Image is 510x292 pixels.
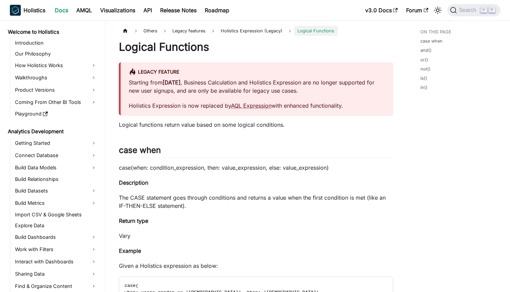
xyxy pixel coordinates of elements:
[24,6,45,14] b: Holistics
[13,38,99,48] a: Introduction
[96,5,139,16] a: Visualizations
[119,164,393,172] p: case(when: condition_expression, then: value_expression, else: value_expression)
[72,5,96,16] a: AMQL
[119,262,393,270] p: Given a Holistics expression as below:
[13,138,99,149] a: Getting Started
[420,47,432,53] a: and()
[140,26,161,36] span: Others
[13,97,99,108] a: Coming From Other BI Tools
[10,5,21,16] img: Holistics
[13,109,99,119] a: Playground
[489,7,495,13] kbd: K
[139,5,156,16] a: API
[361,5,402,16] a: v3.0 Docs
[10,5,45,16] a: HolisticsHolistics
[6,27,99,37] a: Welcome to Holistics
[13,150,99,161] a: Connect Database
[420,75,427,81] a: is()
[119,217,148,224] strong: Return type
[13,60,99,71] a: How Holistics Works
[294,26,338,36] span: Logical Functions
[420,84,428,91] a: in()
[231,102,272,109] a: AQL Expression
[119,247,141,254] strong: Example
[13,232,99,243] a: Build Dashboards
[13,162,99,173] a: Build Data Models
[51,5,72,16] a: Docs
[169,26,209,36] span: Legacy features
[119,40,393,54] h1: Logical Functions
[480,7,487,13] kbd: ⌘
[163,79,181,86] strong: [DATE]
[6,127,99,136] a: Analytics Development
[420,66,431,72] a: not()
[119,26,393,36] nav: Breadcrumbs
[13,198,99,209] a: Build Metrics
[13,185,99,196] a: Build Datasets
[13,174,99,184] a: Build Relationships
[13,281,99,292] a: Find & Organize Content
[119,232,393,240] p: Vary
[13,268,99,279] a: Sharing Data
[201,5,233,16] a: Roadmap
[432,5,443,16] button: Switch between dark and light mode (currently light mode)
[3,20,105,292] nav: Docs sidebar
[129,102,385,110] p: Holistics Expression is now replaced by with enhanced functionality.
[13,221,99,230] a: Explore Data
[13,72,99,83] a: Walkthroughs
[13,256,99,267] a: Interact with Dashboards
[457,7,480,13] span: Search
[420,57,428,63] a: or()
[13,84,99,95] a: Product Versions
[420,38,443,44] a: case when
[217,26,286,36] span: Holistics Expression (Legacy)
[125,283,139,288] span: case(
[13,210,99,219] a: Import CSV & Google Sheets
[119,194,393,210] p: The CASE statement goes through conditions and returns a value when the first condition is met (l...
[119,145,393,158] h2: case when
[13,49,99,59] a: Our Philosophy
[402,5,432,16] a: Forum
[13,244,99,255] a: Work with Filters
[156,5,201,16] a: Release Notes
[119,179,148,186] strong: Description
[129,78,385,95] p: Starting from , Business Calculation and Holistics Expression are no longer supported for new use...
[119,121,393,129] p: Logical functions return value based on some logical conditions.
[447,4,500,16] button: Search (Command+K)
[119,26,132,36] a: Home page
[129,68,385,77] div: Legacy Feature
